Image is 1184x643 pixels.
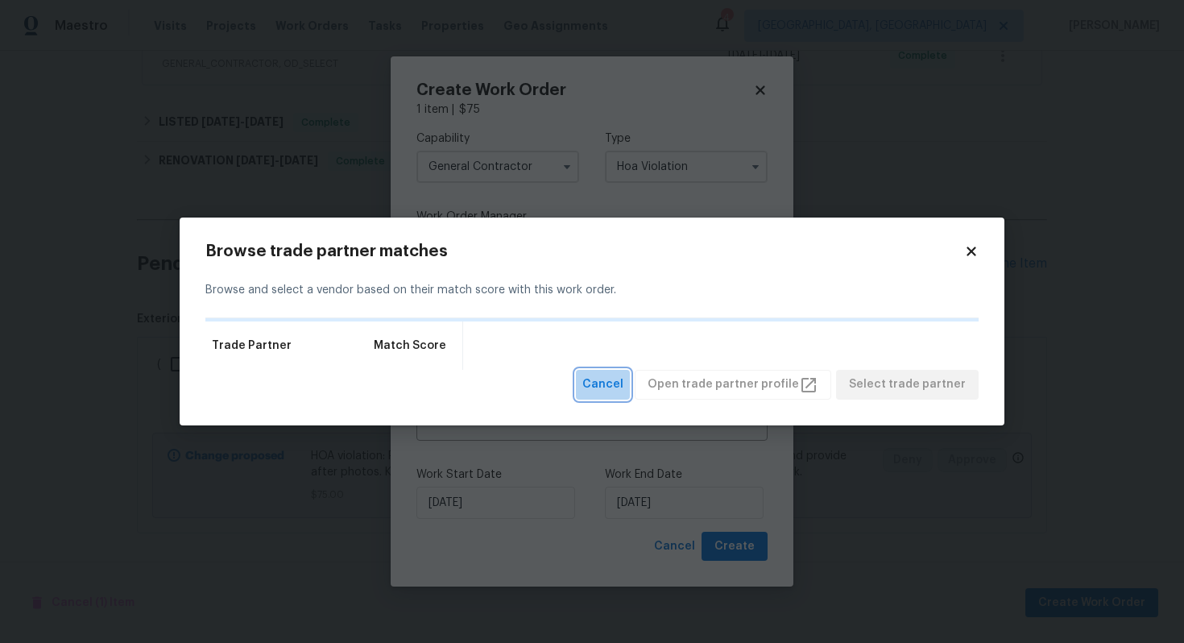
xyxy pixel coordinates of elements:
[576,370,630,400] button: Cancel
[374,338,446,354] span: Match Score
[212,338,292,354] span: Trade Partner
[205,243,964,259] h2: Browse trade partner matches
[205,263,979,318] div: Browse and select a vendor based on their match score with this work order.
[582,375,623,395] span: Cancel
